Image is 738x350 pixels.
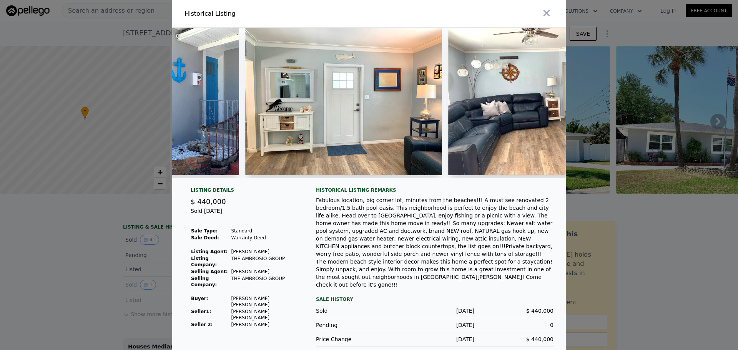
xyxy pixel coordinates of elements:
strong: Seller 1 : [191,309,211,314]
div: [DATE] [395,335,474,343]
td: [PERSON_NAME] [231,268,298,275]
strong: Sale Type: [191,228,218,234]
td: [PERSON_NAME] [PERSON_NAME] [231,308,298,321]
strong: Sale Deed: [191,235,219,241]
div: Sold [316,307,395,315]
div: Sale History [316,295,553,304]
span: $ 440,000 [526,336,553,342]
span: $ 440,000 [191,197,226,206]
strong: Seller 2: [191,322,213,327]
td: [PERSON_NAME] [231,248,298,255]
td: THE AMBROSIO GROUP [231,275,298,288]
strong: Selling Agent: [191,269,228,274]
div: Sold [DATE] [191,207,298,221]
td: Warranty Deed [231,234,298,241]
td: Standard [231,227,298,234]
div: 0 [474,321,553,329]
div: [DATE] [395,307,474,315]
strong: Listing Agent: [191,249,228,254]
td: [PERSON_NAME] [231,321,298,328]
td: [PERSON_NAME] [PERSON_NAME] [231,295,298,308]
strong: Buyer : [191,296,208,301]
div: Price Change [316,335,395,343]
strong: Selling Company: [191,276,217,287]
div: [DATE] [395,321,474,329]
span: $ 440,000 [526,308,553,314]
div: Listing Details [191,187,298,196]
div: Historical Listing remarks [316,187,553,193]
div: Pending [316,321,395,329]
img: Property Img [448,28,645,175]
td: THE AMBROSIO GROUP [231,255,298,268]
div: Historical Listing [184,9,366,18]
div: Fabulous location, big corner lot, minutes from the beaches!!! A must see renovated 2 bedroom/1.5... [316,196,553,289]
strong: Listing Company: [191,256,217,267]
img: Property Img [245,28,442,175]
